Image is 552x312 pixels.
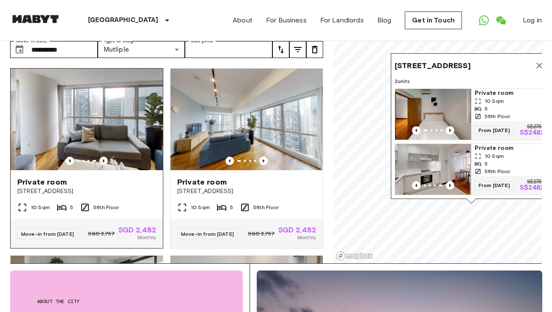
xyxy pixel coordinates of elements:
[395,144,471,195] img: Marketing picture of unit SG-01-072-003-04
[520,130,544,136] p: S$2482
[485,97,504,105] span: 10 Sqm
[10,15,61,23] img: Habyt
[405,11,462,29] a: Get in Touch
[395,88,548,140] a: Marketing picture of unit SG-01-072-003-03Previous imagePrevious imagePrivate room10 Sqm556th Flo...
[66,157,74,165] button: Previous image
[230,204,233,211] span: 5
[412,181,420,190] button: Previous image
[181,231,234,237] span: Move-in from [DATE]
[377,15,392,25] a: Blog
[137,234,156,241] span: Monthly
[88,15,159,25] p: [GEOGRAPHIC_DATA]
[170,69,323,170] img: Marketing picture of unit SG-01-072-003-04
[99,157,108,165] button: Previous image
[259,157,268,165] button: Previous image
[177,187,316,196] span: [STREET_ADDRESS]
[391,53,552,204] div: Map marker
[485,168,511,175] span: 56th Floor
[17,187,156,196] span: [STREET_ADDRESS]
[177,177,227,187] span: Private room
[395,144,548,195] a: Previous imagePrevious imagePrivate room10 Sqm556th FloorFrom [DATE]S$2757S$2482
[523,15,542,25] a: Log in
[278,226,316,234] span: SGD 2,482
[266,15,307,25] a: For Business
[320,15,364,25] a: For Landlords
[492,12,509,29] a: Open WeChat
[233,15,253,25] a: About
[485,160,488,168] span: 5
[118,226,156,234] span: SGD 2,482
[37,298,216,305] span: About the city
[306,41,323,58] button: tune
[520,185,544,191] p: S$2482
[191,204,210,211] span: 10 Sqm
[16,69,168,170] img: Marketing picture of unit SG-01-072-003-03
[272,41,289,58] button: tune
[88,230,115,237] span: SGD 2,757
[21,231,74,237] span: Move-in from [DATE]
[475,12,492,29] a: Open WhatsApp
[395,61,471,71] span: [STREET_ADDRESS]
[11,41,28,58] button: Choose date, selected date is 29 Oct 2025
[31,204,50,211] span: 10 Sqm
[98,41,185,58] div: Mutliple
[412,126,420,135] button: Previous image
[297,234,316,241] span: Monthly
[253,204,279,211] span: 56th Floor
[17,177,67,187] span: Private room
[248,230,275,237] span: SGD 2,757
[475,181,514,190] span: From [DATE]
[475,89,544,97] span: Private room
[395,89,471,140] img: Marketing picture of unit SG-01-072-003-03
[527,179,544,185] p: S$2757
[485,152,504,160] span: 10 Sqm
[225,157,234,165] button: Previous image
[527,124,544,130] p: S$2757
[70,204,73,211] span: 5
[485,105,488,113] span: 5
[93,204,119,211] span: 56th Floor
[446,126,454,135] button: Previous image
[289,41,306,58] button: tune
[475,144,544,152] span: Private room
[170,68,323,248] a: Marketing picture of unit SG-01-072-003-04Previous imagePrevious imagePrivate room[STREET_ADDRESS...
[10,68,163,248] a: Previous imagePrevious imagePrivate room[STREET_ADDRESS]10 Sqm556th FloorMove-in from [DATE]SGD 2...
[475,126,514,135] span: From [DATE]
[446,181,454,190] button: Previous image
[395,77,548,85] span: 2 units
[336,251,373,261] a: Mapbox logo
[485,113,511,120] span: 56th Floor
